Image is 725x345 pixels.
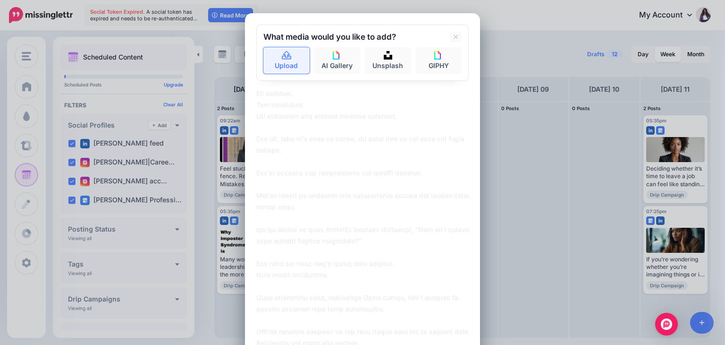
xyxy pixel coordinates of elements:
[434,51,443,60] img: icon-giphy-square.png
[314,47,361,74] a: AI Gallery
[416,47,462,74] a: GIPHY
[263,47,310,74] a: Upload
[384,51,392,60] img: icon-unsplash-square.png
[263,33,396,41] h2: What media would you like to add?
[655,313,678,336] div: Open Intercom Messenger
[365,47,411,74] a: Unsplash
[333,51,341,60] img: icon-giphy-square.png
